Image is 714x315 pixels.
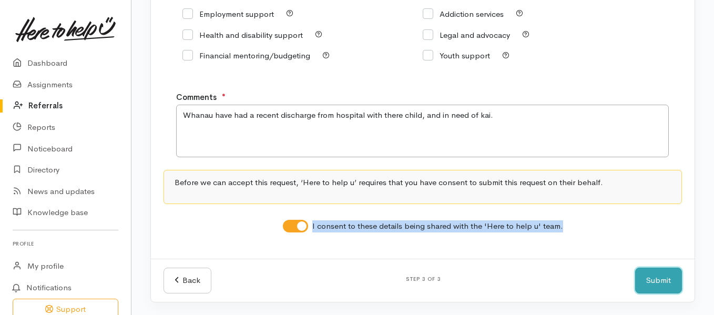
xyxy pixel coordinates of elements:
[175,177,671,189] p: Before we can accept this request, ‘Here to help u’ requires that you have consent to submit this...
[423,10,504,18] label: Addiction services
[13,237,118,251] h6: Profile
[182,31,303,39] label: Health and disability support
[164,268,211,293] a: Back
[423,52,490,59] label: Youth support
[182,10,274,18] label: Employment support
[176,92,217,104] label: Comments
[182,52,310,59] label: Financial mentoring/budgeting
[222,91,226,98] sup: ●
[635,268,682,293] button: Submit
[312,220,563,232] label: I consent to these details being shared with the 'Here to help u' team.
[224,276,623,282] h6: Step 3 of 3
[423,31,510,39] label: Legal and advocacy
